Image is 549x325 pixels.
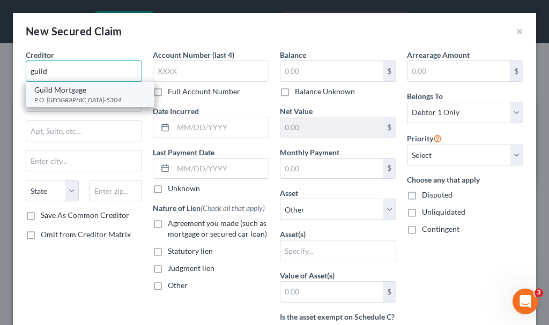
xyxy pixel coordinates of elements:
[34,95,146,104] div: P.O. [GEOGRAPHIC_DATA]-5304
[153,147,214,158] label: Last Payment Date
[26,24,122,39] div: New Secured Claim
[26,61,142,82] input: Search creditor by name...
[422,190,452,199] span: Disputed
[280,147,339,158] label: Monthly Payment
[168,183,200,194] label: Unknown
[168,86,240,97] label: Full Account Number
[383,282,396,302] div: $
[407,92,443,101] span: Belongs To
[383,117,396,138] div: $
[173,117,269,138] input: MM/DD/YYYY
[26,121,142,141] input: Apt, Suite, etc...
[26,50,54,59] span: Creditor
[422,224,459,233] span: Contingent
[280,61,383,81] input: 0.00
[513,289,538,314] iframe: Intercom live chat
[173,158,269,179] input: MM/DD/YYYY
[280,49,306,61] label: Balance
[41,230,131,239] span: Omit from Creditor Matrix
[168,281,188,290] span: Other
[280,117,383,138] input: 0.00
[280,158,383,179] input: 0.00
[516,25,523,37] button: ×
[280,282,383,302] input: 0.00
[26,150,142,171] input: Enter city...
[535,289,543,297] span: 3
[153,202,265,214] label: Nature of Lien
[510,61,523,81] div: $
[383,61,396,81] div: $
[41,210,129,221] label: Save As Common Creditor
[153,49,234,61] label: Account Number (last 4)
[168,218,267,238] span: Agreement you made (such as mortgage or secured car loan)
[295,86,355,97] label: Balance Unknown
[280,105,313,117] label: Net Value
[153,61,269,82] input: XXXX
[422,207,465,216] span: Unliquidated
[280,188,298,198] span: Asset
[407,132,442,145] label: Priority
[168,246,213,255] span: Statutory lien
[280,311,396,322] label: Is the asset exempt on Schedule C?
[90,180,143,201] input: Enter zip...
[201,203,265,213] span: (Check all that apply)
[407,61,510,81] input: 0.00
[153,105,199,117] label: Date Incurred
[280,270,335,281] label: Value of Asset(s)
[34,85,146,95] div: Guild Mortgage
[383,158,396,179] div: $
[407,49,470,61] label: Arrearage Amount
[280,229,306,240] label: Asset(s)
[280,240,396,261] input: Specify...
[168,263,214,273] span: Judgment lien
[407,174,523,185] label: Choose any that apply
